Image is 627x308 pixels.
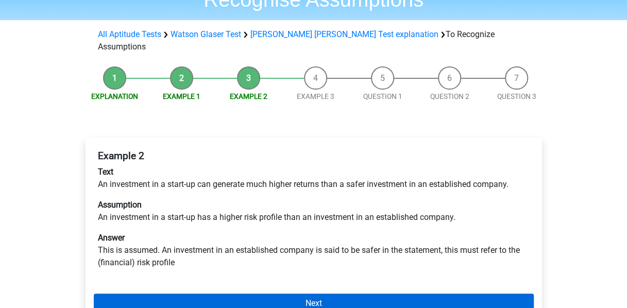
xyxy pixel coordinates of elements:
a: Watson Glaser Test [171,29,241,39]
a: [PERSON_NAME] [PERSON_NAME] Test explanation [250,29,438,39]
p: This is assumed. An investment in an established company is said to be safer in the statement, th... [98,232,530,269]
b: Example 2 [98,150,144,162]
a: All Aptitude Tests [98,29,161,39]
b: Answer [98,233,125,243]
a: Example 1 [163,92,200,100]
p: An investment in a start-up has a higher risk profile than an investment in an established company. [98,199,530,224]
p: An investment in a start-up can generate much higher returns than a safer investment in an establ... [98,166,530,191]
a: Question 3 [497,92,536,100]
b: Assumption [98,200,142,210]
b: Text [98,167,113,177]
a: Question 1 [363,92,402,100]
a: Example 2 [230,92,267,100]
a: Question 2 [430,92,469,100]
div: To Recognize Assumptions [94,28,534,53]
a: Example 3 [297,92,334,100]
a: Explanation [91,92,138,100]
